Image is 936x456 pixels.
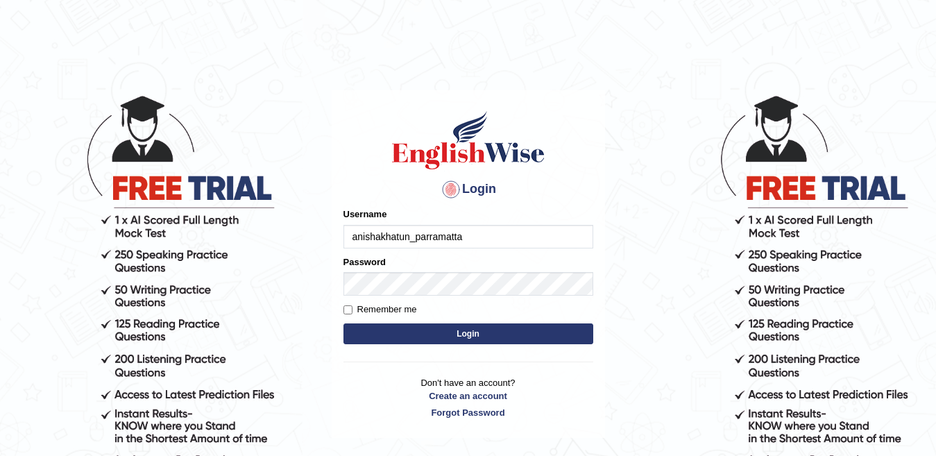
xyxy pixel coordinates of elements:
[343,376,593,419] p: Don't have an account?
[343,406,593,419] a: Forgot Password
[343,255,386,269] label: Password
[343,303,417,316] label: Remember me
[343,323,593,344] button: Login
[343,178,593,201] h4: Login
[389,109,547,171] img: Logo of English Wise sign in for intelligent practice with AI
[343,389,593,403] a: Create an account
[343,208,387,221] label: Username
[343,305,352,314] input: Remember me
